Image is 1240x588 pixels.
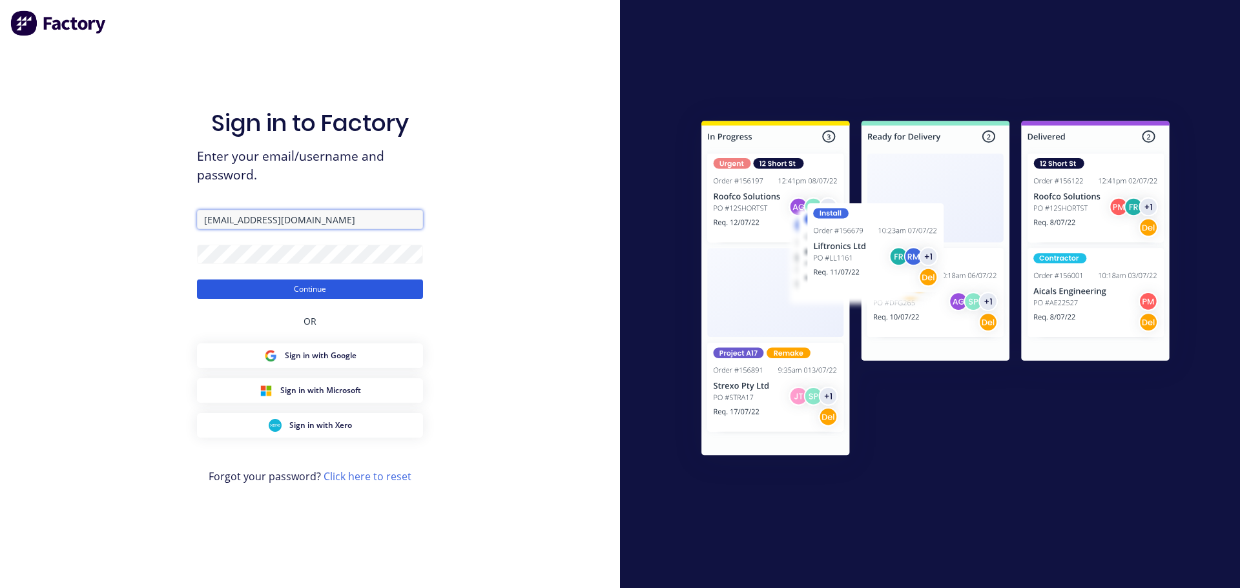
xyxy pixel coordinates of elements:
[285,350,356,361] span: Sign in with Google
[324,469,411,483] a: Click here to reset
[304,299,316,343] div: OR
[197,279,423,299] button: Continue
[197,343,423,368] button: Google Sign inSign in with Google
[197,378,423,403] button: Microsoft Sign inSign in with Microsoft
[211,109,409,137] h1: Sign in to Factory
[10,10,107,36] img: Factory
[673,95,1198,486] img: Sign in
[264,349,277,362] img: Google Sign in
[289,420,352,431] span: Sign in with Xero
[209,469,411,484] span: Forgot your password?
[260,384,273,397] img: Microsoft Sign in
[269,419,282,432] img: Xero Sign in
[197,210,423,229] input: Email/Username
[280,385,361,396] span: Sign in with Microsoft
[197,147,423,185] span: Enter your email/username and password.
[197,413,423,438] button: Xero Sign inSign in with Xero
